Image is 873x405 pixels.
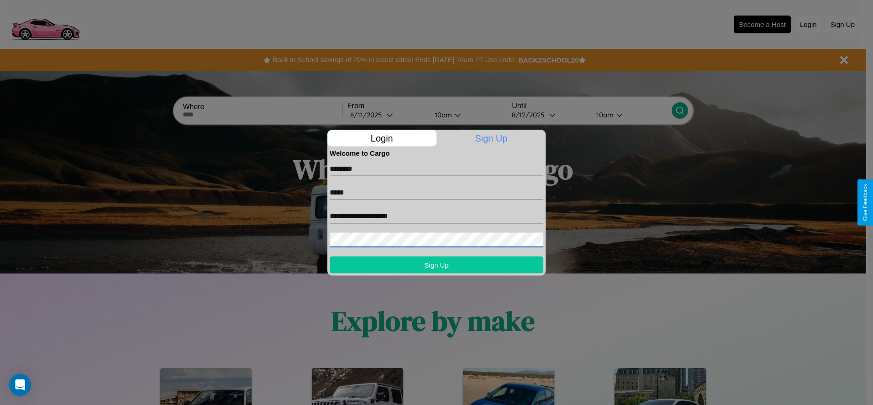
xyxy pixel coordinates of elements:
[437,130,546,146] p: Sign Up
[330,256,543,273] button: Sign Up
[327,130,436,146] p: Login
[330,149,543,157] h4: Welcome to Cargo
[862,184,868,221] div: Give Feedback
[9,374,31,396] div: Open Intercom Messenger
